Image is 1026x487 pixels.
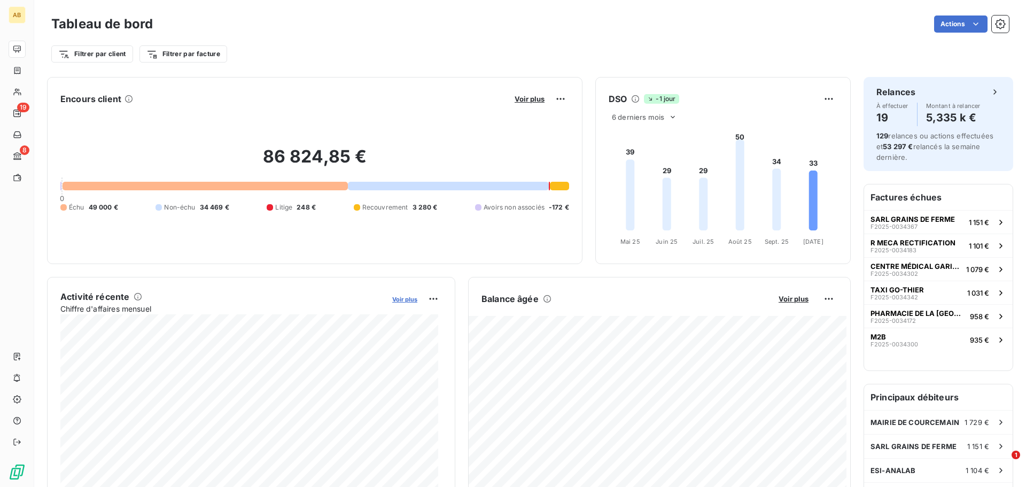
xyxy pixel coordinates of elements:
[864,184,1013,210] h6: Factures échues
[1012,451,1020,459] span: 1
[803,238,823,245] tspan: [DATE]
[728,238,752,245] tspan: Août 25
[200,203,229,212] span: 34 469 €
[876,132,888,140] span: 129
[60,146,569,178] h2: 86 824,85 €
[139,45,227,63] button: Filtrer par facture
[969,218,989,227] span: 1 151 €
[965,418,989,427] span: 1 729 €
[876,132,993,161] span: relances ou actions effectuées et relancés la semaine dernière.
[51,45,133,63] button: Filtrer par client
[612,113,664,121] span: 6 derniers mois
[515,95,545,103] span: Voir plus
[870,215,955,223] span: SARL GRAINS DE FERME
[967,442,989,451] span: 1 151 €
[20,145,29,155] span: 8
[934,16,988,33] button: Actions
[392,296,417,303] span: Voir plus
[644,94,679,104] span: -1 jour
[883,142,913,151] span: 53 297 €
[870,442,957,451] span: SARL GRAINS DE FERME
[870,466,916,475] span: ESI-ANALAB
[864,234,1013,257] button: R MECA RECTIFICATIONF2025-00341831 101 €
[966,466,989,475] span: 1 104 €
[9,6,26,24] div: AB
[656,238,678,245] tspan: Juin 25
[484,203,545,212] span: Avoirs non associés
[864,384,1013,410] h6: Principaux débiteurs
[870,247,916,253] span: F2025-0034183
[511,94,548,104] button: Voir plus
[60,303,385,314] span: Chiffre d'affaires mensuel
[870,285,924,294] span: TAXI GO-THIER
[275,203,292,212] span: Litige
[864,257,1013,281] button: CENTRE MÉDICAL GARIBALDIF2025-00343021 079 €
[389,294,421,304] button: Voir plus
[9,463,26,481] img: Logo LeanPay
[864,304,1013,328] button: PHARMACIE DE LA [GEOGRAPHIC_DATA]F2025-0034172958 €
[966,265,989,274] span: 1 079 €
[89,203,118,212] span: 49 000 €
[970,336,989,344] span: 935 €
[765,238,789,245] tspan: Sept. 25
[60,194,64,203] span: 0
[970,312,989,321] span: 958 €
[69,203,84,212] span: Échu
[969,242,989,250] span: 1 101 €
[413,203,438,212] span: 3 280 €
[870,309,966,318] span: PHARMACIE DE LA [GEOGRAPHIC_DATA]
[870,418,959,427] span: MAIRIE DE COURCEMAIN
[481,292,539,305] h6: Balance âgée
[926,109,981,126] h4: 5,335 k €
[870,333,886,341] span: M2B
[549,203,569,212] span: -172 €
[864,281,1013,304] button: TAXI GO-THIERF2025-00343421 031 €
[779,295,809,303] span: Voir plus
[51,14,153,34] h3: Tableau de bord
[362,203,408,212] span: Recouvrement
[870,318,916,324] span: F2025-0034172
[876,109,908,126] h4: 19
[967,289,989,297] span: 1 031 €
[609,92,627,105] h6: DSO
[164,203,195,212] span: Non-échu
[876,103,908,109] span: À effectuer
[297,203,316,212] span: 248 €
[864,328,1013,351] button: M2BF2025-0034300935 €
[870,294,918,300] span: F2025-0034342
[775,294,812,304] button: Voir plus
[17,103,29,112] span: 19
[870,262,962,270] span: CENTRE MÉDICAL GARIBALDI
[870,270,918,277] span: F2025-0034302
[870,341,918,347] span: F2025-0034300
[620,238,640,245] tspan: Mai 25
[60,92,121,105] h6: Encours client
[990,451,1015,476] iframe: Intercom live chat
[60,290,129,303] h6: Activité récente
[926,103,981,109] span: Montant à relancer
[876,86,915,98] h6: Relances
[870,223,918,230] span: F2025-0034367
[864,210,1013,234] button: SARL GRAINS DE FERMEF2025-00343671 151 €
[870,238,955,247] span: R MECA RECTIFICATION
[693,238,714,245] tspan: Juil. 25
